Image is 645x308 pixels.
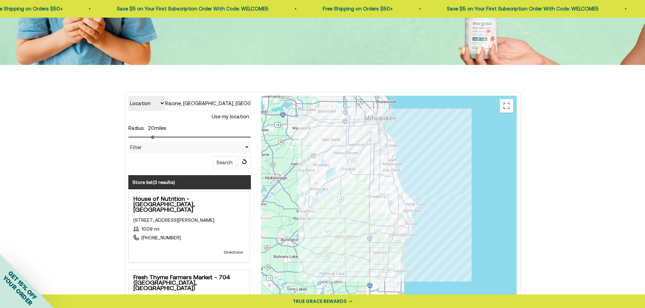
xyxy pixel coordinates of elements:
span: Reset [238,156,251,168]
div: Filter [128,142,251,153]
strong: Fresh Thyme Farmers Market - 704 ([GEOGRAPHIC_DATA], [GEOGRAPHIC_DATA]) [133,275,245,291]
div: miles [128,124,251,132]
div: 10.09 mi [133,226,245,232]
input: Type to search our stores [165,96,251,111]
span: results [158,180,173,185]
button: Toggle fullscreen view [500,99,513,113]
button: Use my location [210,111,251,122]
button: Search [213,156,236,168]
span: 3 [154,180,157,185]
input: Radius [128,137,251,138]
span: GET 15% OFF [7,269,38,301]
a: This link opens in a new tab. [133,217,214,223]
p: Save $5 on Your First Subscription Order With Code: WELCOME5 [441,5,593,13]
span: 20 [148,125,154,131]
a: This link opens in a new tab. [222,247,245,258]
a: Free Shipping on Orders $50+ [317,6,387,11]
span: ( ) [153,180,175,185]
div: TRUE GRACE REWARDS [293,298,347,305]
label: Radius: [128,125,145,131]
p: Save $5 on Your First Subscription Order With Code: WELCOME5 [111,5,263,13]
a: [PHONE_NUMBER] [142,235,181,240]
strong: House of Nutrition - [GEOGRAPHIC_DATA], [GEOGRAPHIC_DATA] [133,196,245,212]
h3: Store list [128,175,251,189]
span: YOUR ORDER [1,274,34,307]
